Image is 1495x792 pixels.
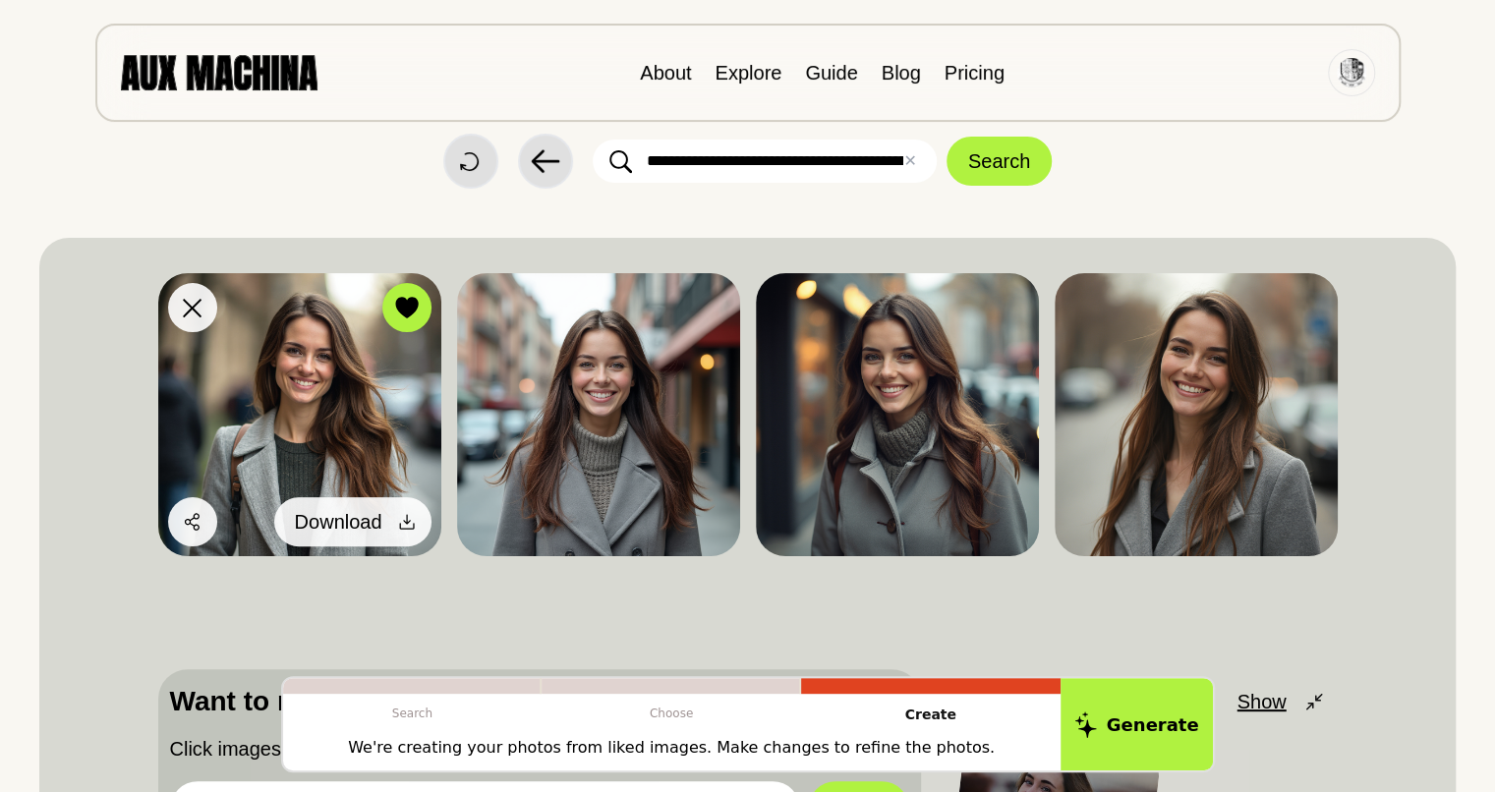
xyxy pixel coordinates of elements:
[283,694,543,733] p: Search
[295,507,382,537] span: Download
[121,55,317,89] img: AUX MACHINA
[801,694,1061,736] p: Create
[158,273,441,556] img: Search result
[945,62,1005,84] a: Pricing
[805,62,857,84] a: Guide
[1055,273,1338,556] img: Search result
[518,134,573,189] button: Back
[640,62,691,84] a: About
[457,273,740,556] img: Search result
[903,149,916,173] button: ✕
[1337,58,1366,87] img: Avatar
[348,736,995,760] p: We're creating your photos from liked images. Make changes to refine the photos.
[542,694,801,733] p: Choose
[756,273,1039,556] img: Search result
[715,62,781,84] a: Explore
[947,137,1052,186] button: Search
[882,62,921,84] a: Blog
[274,497,431,546] button: Download
[1061,678,1213,770] button: Generate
